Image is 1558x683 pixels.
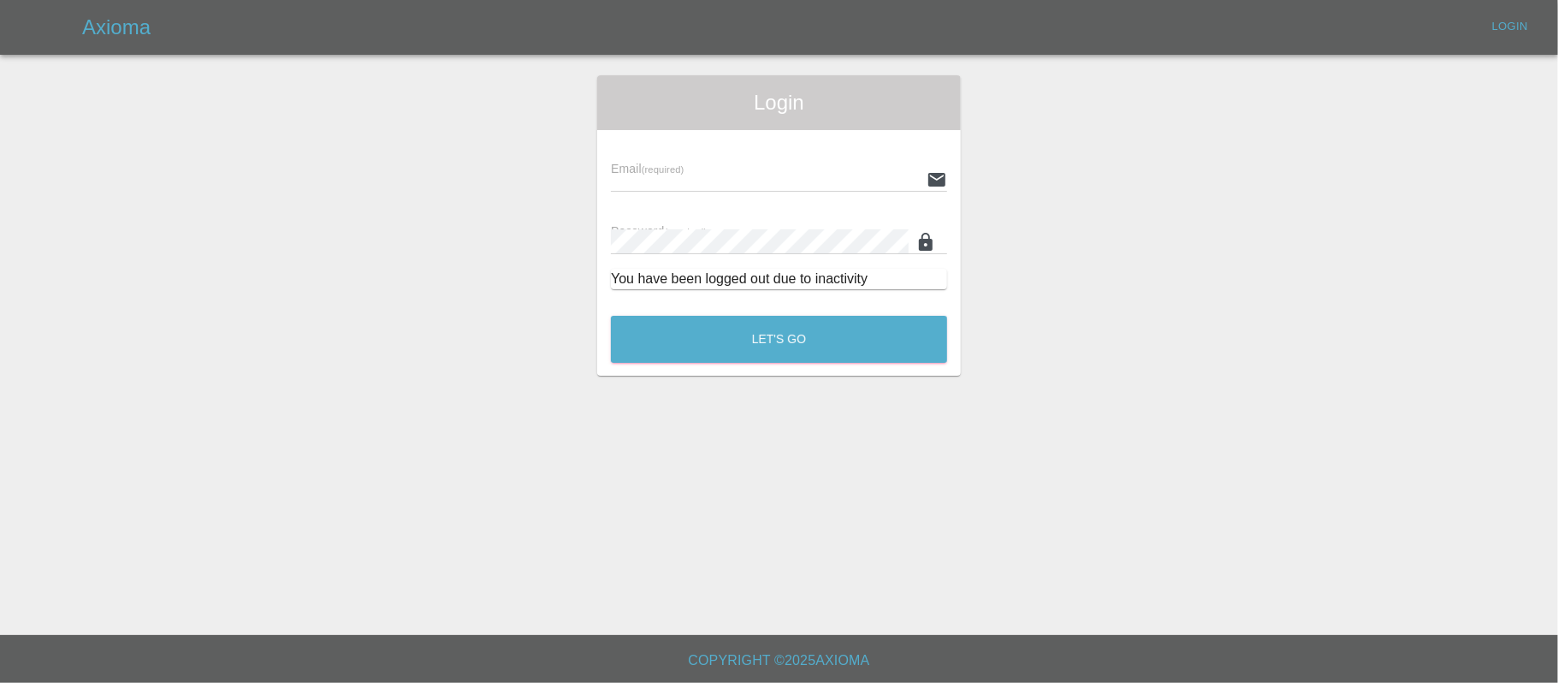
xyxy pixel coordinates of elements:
small: (required) [642,164,684,175]
div: You have been logged out due to inactivity [611,269,947,289]
span: Password [611,224,707,238]
a: Login [1483,14,1537,40]
small: (required) [665,227,708,237]
h6: Copyright © 2025 Axioma [14,649,1544,673]
h5: Axioma [82,14,151,41]
span: Login [611,89,947,116]
span: Email [611,162,684,175]
button: Let's Go [611,316,947,363]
